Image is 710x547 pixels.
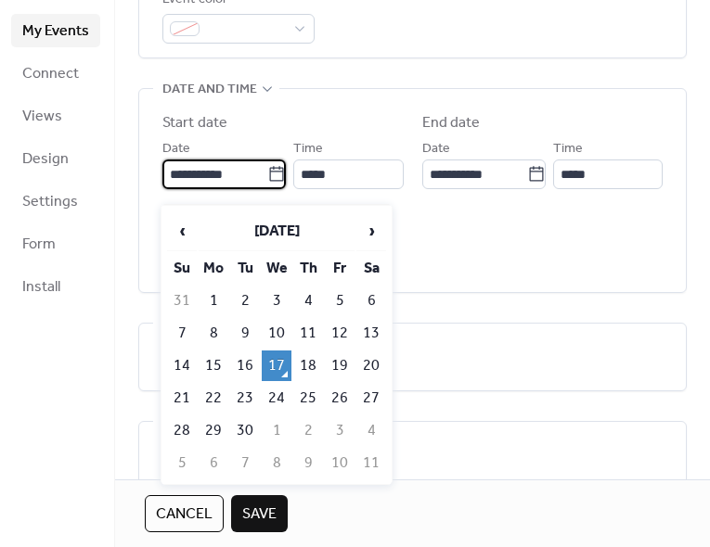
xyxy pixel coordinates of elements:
[356,383,386,413] td: 27
[293,350,323,381] td: 18
[262,253,291,284] th: We
[293,138,323,160] span: Time
[356,350,386,381] td: 20
[356,318,386,349] td: 13
[11,142,100,175] a: Design
[357,212,385,249] span: ›
[325,350,355,381] td: 19
[230,415,260,446] td: 30
[356,253,386,284] th: Sa
[553,138,583,160] span: Time
[293,253,323,284] th: Th
[199,415,228,446] td: 29
[230,286,260,316] td: 2
[242,503,277,526] span: Save
[293,383,323,413] td: 25
[230,383,260,413] td: 23
[422,138,450,160] span: Date
[156,503,213,526] span: Cancel
[230,448,260,478] td: 7
[22,276,60,299] span: Install
[22,148,69,171] span: Design
[11,57,100,90] a: Connect
[325,448,355,478] td: 10
[262,286,291,316] td: 3
[162,79,257,101] span: Date and time
[199,318,228,349] td: 8
[262,448,291,478] td: 8
[22,63,79,85] span: Connect
[293,318,323,349] td: 11
[167,318,197,349] td: 7
[11,227,100,261] a: Form
[325,318,355,349] td: 12
[162,112,227,134] div: Start date
[167,253,197,284] th: Su
[356,286,386,316] td: 6
[230,318,260,349] td: 9
[167,286,197,316] td: 31
[199,383,228,413] td: 22
[262,350,291,381] td: 17
[22,20,89,43] span: My Events
[230,350,260,381] td: 16
[325,383,355,413] td: 26
[167,350,197,381] td: 14
[325,253,355,284] th: Fr
[145,495,224,532] button: Cancel
[231,495,288,532] button: Save
[167,383,197,413] td: 21
[162,138,190,160] span: Date
[325,415,355,446] td: 3
[293,415,323,446] td: 2
[422,112,481,134] div: End date
[293,286,323,316] td: 4
[199,253,228,284] th: Mo
[22,106,62,128] span: Views
[262,415,291,446] td: 1
[199,448,228,478] td: 6
[11,14,100,47] a: My Events
[293,448,323,478] td: 9
[199,286,228,316] td: 1
[199,211,355,251] th: [DATE]
[11,184,100,218] a: Settings
[325,286,355,316] td: 5
[167,415,197,446] td: 28
[11,270,100,303] a: Install
[167,448,197,478] td: 5
[230,253,260,284] th: Tu
[11,99,100,133] a: Views
[356,415,386,446] td: 4
[22,234,56,256] span: Form
[168,212,196,249] span: ‹
[262,383,291,413] td: 24
[199,350,228,381] td: 15
[262,318,291,349] td: 10
[356,448,386,478] td: 11
[22,191,78,213] span: Settings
